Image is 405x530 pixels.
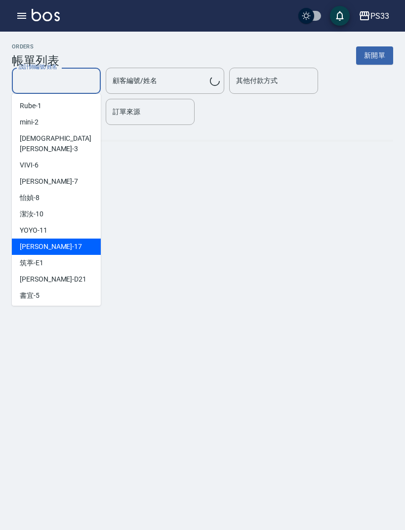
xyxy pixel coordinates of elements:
button: PS33 [355,6,393,26]
label: 設計師編號/姓名 [19,63,57,71]
span: 書宜 -5 [20,290,40,301]
a: 新開單 [356,50,393,60]
span: 潔汝 -10 [20,209,43,219]
span: [PERSON_NAME] -7 [20,176,78,187]
span: mini -2 [20,117,39,127]
span: [PERSON_NAME] -17 [20,242,82,252]
span: [PERSON_NAME] -D21 [20,274,86,285]
h3: 帳單列表 [12,54,59,68]
img: Logo [32,9,60,21]
span: YOYO -11 [20,225,47,236]
span: 筑葶 -E1 [20,258,43,268]
span: VIVI -6 [20,160,39,170]
button: 新開單 [356,46,393,65]
span: Rube -1 [20,101,41,111]
div: PS33 [370,10,389,22]
h2: ORDERS [12,43,59,50]
span: [DEMOGRAPHIC_DATA][PERSON_NAME] -3 [20,133,93,154]
span: 怡媜 -8 [20,193,40,203]
button: save [330,6,350,26]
